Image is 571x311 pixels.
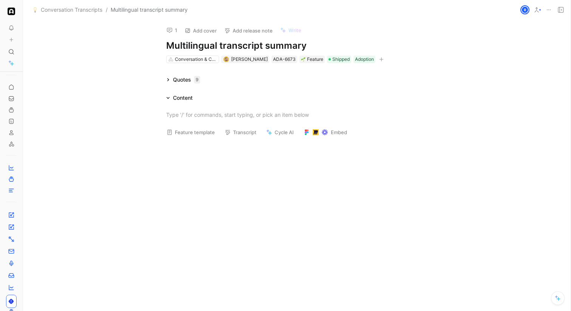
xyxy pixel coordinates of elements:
[106,5,108,14] span: /
[111,5,188,14] span: Multilingual transcript summary
[173,75,200,84] div: Quotes
[31,5,104,14] button: 💡Conversation Transcripts
[263,127,297,138] button: Cycle AI
[289,27,301,34] span: Write
[163,93,196,102] div: Content
[163,25,181,36] button: 1
[32,7,38,12] img: 💡
[521,6,529,14] div: R
[41,5,102,14] span: Conversation Transcripts
[301,57,306,62] img: 🌱
[332,56,350,63] span: Shipped
[355,56,374,63] div: Adoption
[166,40,427,52] h1: Multilingual transcript summary
[163,75,203,84] div: Quotes9
[181,25,220,36] button: Add cover
[273,56,296,63] div: ADA-6673
[299,56,325,63] div: 🌱Feature
[8,8,15,15] img: Ada
[224,57,228,61] img: avatar
[301,56,323,63] div: Feature
[300,127,350,138] button: Embed
[163,127,218,138] button: Feature template
[6,6,17,17] button: Ada
[221,25,276,36] button: Add release note
[327,56,351,63] div: Shipped
[231,56,268,62] span: [PERSON_NAME]
[175,56,217,63] div: Conversation & Channel Management
[194,76,200,84] div: 9
[277,25,305,36] button: Write
[173,93,193,102] div: Content
[221,127,260,138] button: Transcript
